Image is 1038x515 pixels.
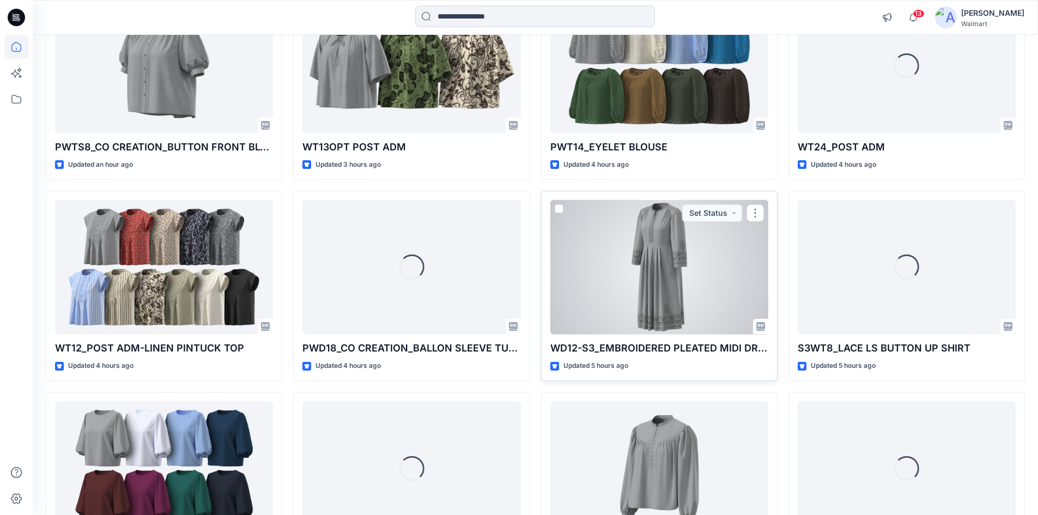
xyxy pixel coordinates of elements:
img: avatar [935,7,957,28]
div: Walmart [961,20,1024,28]
p: WD12-S3_EMBROIDERED PLEATED MIDI DRESS [550,341,768,356]
a: WD12-S3_EMBROIDERED PLEATED MIDI DRESS [550,200,768,335]
span: 13 [913,9,925,18]
p: WT12_POST ADM-LINEN PINTUCK TOP [55,341,273,356]
p: Updated 4 hours ago [811,159,876,171]
p: S3WT8_LACE LS BUTTON UP SHIRT [798,341,1016,356]
p: Updated 5 hours ago [811,360,876,372]
p: Updated 5 hours ago [563,360,628,372]
p: Updated 4 hours ago [68,360,133,372]
p: Updated 3 hours ago [315,159,381,171]
p: PWTS8_CO CREATION_BUTTON FRONT BLOUSE [55,140,273,155]
p: Updated an hour ago [68,159,133,171]
div: [PERSON_NAME] [961,7,1024,20]
p: Updated 4 hours ago [315,360,381,372]
p: PWT14_EYELET BLOUSE [550,140,768,155]
p: Updated 4 hours ago [563,159,629,171]
p: WT13OPT POST ADM [302,140,520,155]
a: WT12_POST ADM-LINEN PINTUCK TOP [55,200,273,335]
p: WT24_POST ADM [798,140,1016,155]
p: PWD18_CO CREATION_BALLON SLEEVE TUNIC DRESS [302,341,520,356]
